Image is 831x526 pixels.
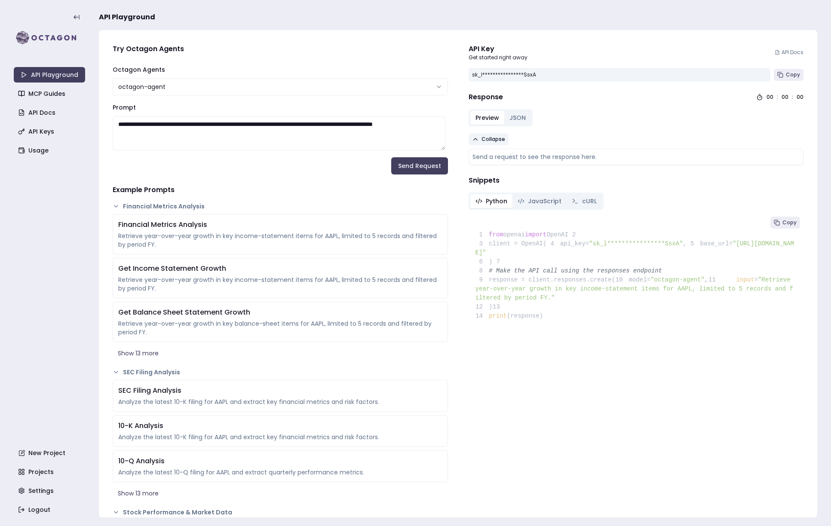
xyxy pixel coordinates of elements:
[475,312,489,321] span: 14
[99,12,155,22] span: API Playground
[15,483,86,498] a: Settings
[14,29,85,46] img: logo-rect-yK7x_WSZ.svg
[782,94,788,101] div: 00
[118,263,442,274] div: Get Income Statement Growth
[568,230,582,239] span: 2
[118,307,442,318] div: Get Balance Sheet Statement Growth
[736,276,754,283] span: input
[475,275,489,284] span: 9
[708,275,722,284] span: 11
[489,312,507,319] span: print
[118,421,442,431] div: 10-K Analysis
[615,275,629,284] span: 10
[582,197,597,205] span: cURL
[475,303,489,312] span: 12
[687,239,700,248] span: 5
[113,368,448,376] button: SEC Filing Analysis
[475,276,616,283] span: response = client.responses.create(
[15,105,86,120] a: API Docs
[113,202,448,211] button: Financial Metrics Analysis
[683,240,687,247] span: ,
[475,258,493,265] span: )
[14,67,85,83] a: API Playground
[475,303,493,310] span: )
[118,456,442,466] div: 10-Q Analysis
[469,133,509,145] button: Collapse
[15,143,86,158] a: Usage
[469,175,804,186] h4: Snippets
[770,217,800,229] button: Copy
[469,92,503,102] h4: Response
[489,231,503,238] span: from
[113,486,448,501] button: Show 13 more
[475,257,489,266] span: 6
[118,433,442,441] div: Analyze the latest 10-K filing for AAPL and extract key financial metrics and risk factors.
[507,312,543,319] span: (response)
[391,157,448,174] button: Send Request
[15,86,86,101] a: MCP Guides
[705,276,708,283] span: ,
[754,276,758,283] span: =
[113,346,448,361] button: Show 13 more
[113,44,448,54] h4: Try Octagon Agents
[118,232,442,249] div: Retrieve year-over-year growth in key income-statement items for AAPL, limited to 5 records and f...
[469,44,527,54] div: API Key
[118,319,442,336] div: Retrieve year-over-year growth in key balance-sheet items for AAPL, limited to 5 records and filt...
[475,266,489,275] span: 8
[475,230,489,239] span: 1
[15,502,86,517] a: Logout
[492,303,506,312] span: 13
[629,276,650,283] span: model=
[528,197,561,205] span: JavaScript
[503,231,525,238] span: openai
[118,220,442,230] div: Financial Metrics Analysis
[546,239,560,248] span: 4
[492,257,506,266] span: 7
[546,231,568,238] span: OpenAI
[786,71,800,78] span: Copy
[475,276,794,301] span: "Retrieve year-over-year growth in key income-statement items for AAPL, limited to 5 records and ...
[15,464,86,480] a: Projects
[113,65,165,74] label: Octagon Agents
[797,94,803,101] div: 00
[469,54,527,61] p: Get started right away
[113,185,448,195] h4: Example Prompts
[774,69,803,81] button: Copy
[118,385,442,396] div: SEC Filing Analysis
[118,275,442,293] div: Retrieve year-over-year growth in key income-statement items for AAPL, limited to 5 records and f...
[767,94,773,101] div: 00
[475,239,489,248] span: 3
[775,49,803,56] a: API Docs
[118,398,442,406] div: Analyze the latest 10-K filing for AAPL and extract key financial metrics and risk factors.
[118,468,442,477] div: Analyze the latest 10-Q filing for AAPL and extract quarterly performance metrics.
[15,124,86,139] a: API Keys
[504,111,531,125] button: JSON
[15,445,86,461] a: New Project
[472,153,800,161] div: Send a request to see the response here.
[782,219,797,226] span: Copy
[113,508,448,517] button: Stock Performance & Market Data
[792,94,793,101] div: :
[489,267,662,274] span: # Make the API call using the responses endpoint
[481,136,505,143] span: Collapse
[650,276,705,283] span: "octagon-agent"
[113,103,136,112] label: Prompt
[525,231,546,238] span: import
[475,240,547,247] span: client = OpenAI(
[486,197,507,205] span: Python
[777,94,778,101] div: :
[470,111,504,125] button: Preview
[700,240,733,247] span: base_url=
[560,240,589,247] span: api_key=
